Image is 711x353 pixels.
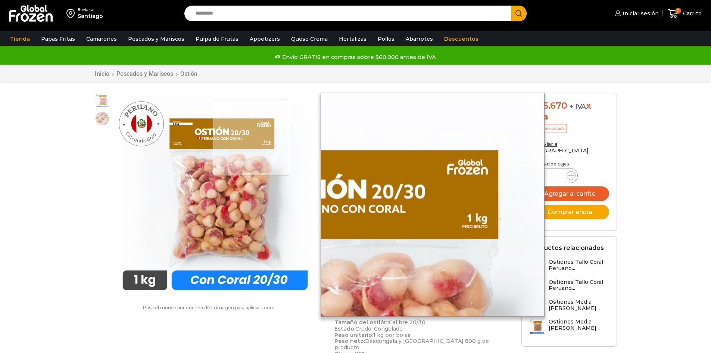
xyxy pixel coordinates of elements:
[82,32,121,46] a: Camarones
[549,279,609,292] h3: Ostiones Tallo Coral Peruano...
[529,259,609,275] a: Ostiones Tallo Coral Peruano...
[529,299,609,315] a: Ostiones Media [PERSON_NAME]...
[116,70,174,77] a: Pescados y Mariscos
[94,70,198,77] nav: Breadcrumb
[675,8,681,14] span: 0
[334,338,365,344] strong: Peso neto:
[511,6,527,21] button: Search button
[66,7,78,20] img: address-field-icon.svg
[549,259,609,272] h3: Ostiones Tallo Coral Peruano...
[334,325,355,332] strong: Estado:
[529,100,567,111] bdi: 135.670
[529,141,589,154] a: Enviar a [GEOGRAPHIC_DATA]
[37,32,79,46] a: Papas Fritas
[529,244,604,251] h2: Productos relacionados
[681,10,702,17] span: Carrito
[95,93,110,108] span: ostion coral 20:30
[529,161,609,167] p: Cantidad de cajas
[287,32,331,46] a: Queso Crema
[613,6,659,21] a: Iniciar sesión
[529,124,567,133] p: Precio al contado
[95,111,110,126] span: ostion tallo coral
[78,7,103,12] div: Enviar a
[334,332,373,338] strong: Peso unitario:
[94,305,324,310] p: Pasa el mouse por encima de la imagen para aplicar zoom
[570,103,586,110] span: + IVA
[529,100,609,122] div: x caja
[246,32,284,46] a: Appetizers
[124,32,188,46] a: Pescados y Mariscos
[78,12,103,20] div: Santiago
[402,32,437,46] a: Abarrotes
[529,279,609,295] a: Ostiones Tallo Coral Peruano...
[334,319,389,326] strong: Tamaño del ostión:
[621,10,659,17] span: Iniciar sesión
[335,32,370,46] a: Hortalizas
[529,205,609,219] button: Comprar ahora
[529,186,609,201] button: Agregar al carrito
[192,32,242,46] a: Pulpa de Frutas
[666,5,704,22] a: 0 Carrito
[6,32,34,46] a: Tienda
[440,32,482,46] a: Descuentos
[94,70,110,77] a: Inicio
[374,32,398,46] a: Pollos
[549,319,609,331] h3: Ostiones Media [PERSON_NAME]...
[549,299,609,312] h3: Ostiones Media [PERSON_NAME]...
[180,70,198,77] a: Ostión
[546,170,561,181] input: Product quantity
[529,319,609,335] a: Ostiones Media [PERSON_NAME]...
